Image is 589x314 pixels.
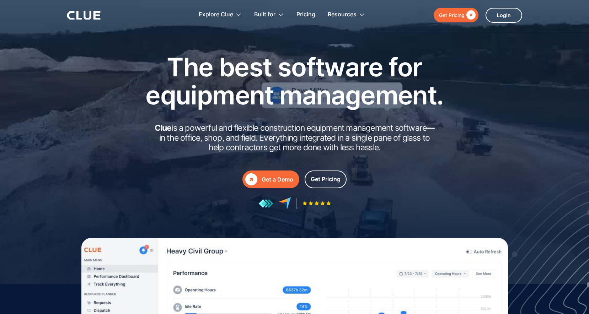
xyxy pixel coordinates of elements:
a: Get Pricing [434,8,478,22]
div: Get a Demo [262,175,293,184]
div:  [245,173,257,185]
div: Get Pricing [439,11,465,20]
a: Get Pricing [305,170,347,188]
div: Get Pricing [311,175,341,184]
img: reviews at getapp [258,199,273,208]
div: Built for [254,4,284,26]
a: Pricing [296,4,315,26]
div: Resources [328,4,365,26]
div: Explore Clue [199,4,233,26]
h1: The best software for equipment management. [135,53,455,109]
strong: Clue [155,123,172,133]
strong: — [427,123,434,133]
div: Built for [254,4,275,26]
a: Get a Demo [242,170,299,188]
a: Login [486,8,522,23]
img: reviews at capterra [279,197,291,210]
div: Resources [328,4,357,26]
img: Five-star rating icon [302,201,331,206]
h2: is a powerful and flexible construction equipment management software in the office, shop, and fi... [152,123,437,153]
div: Explore Clue [199,4,242,26]
div:  [465,11,476,20]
